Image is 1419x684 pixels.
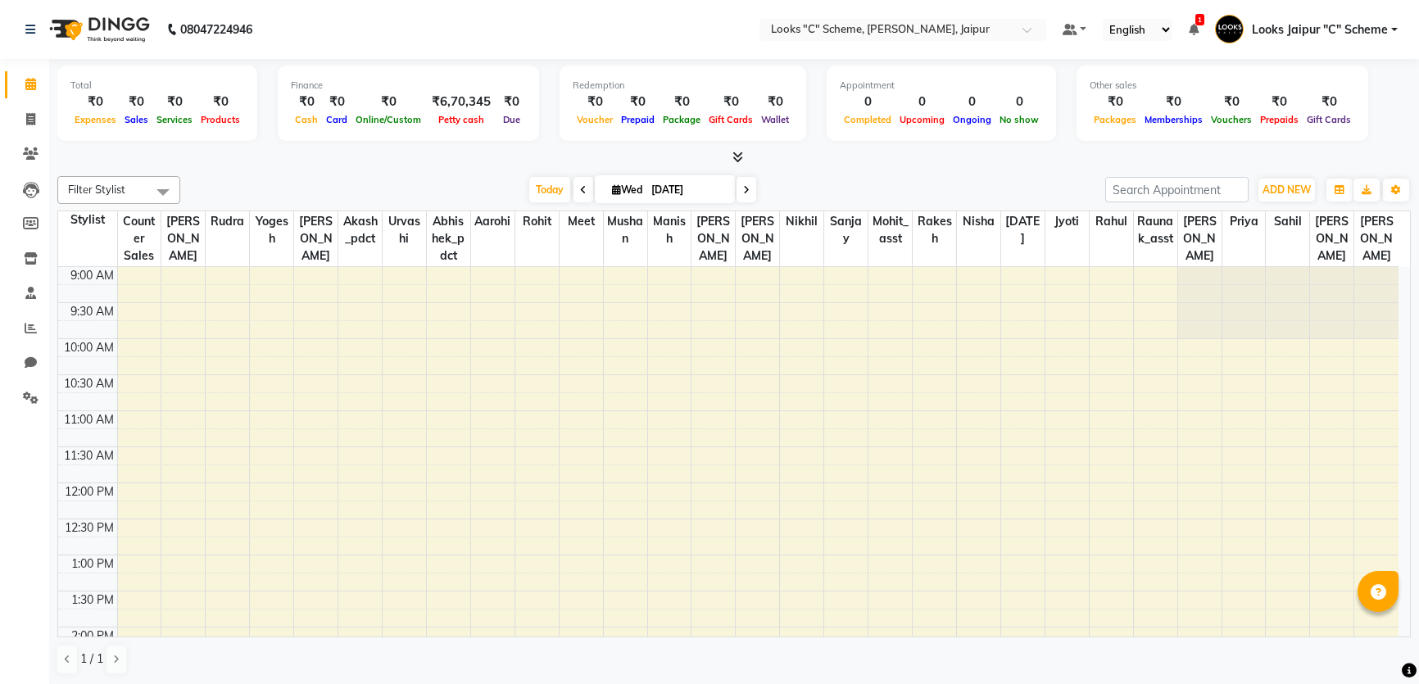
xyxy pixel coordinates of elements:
span: [PERSON_NAME] [1354,211,1399,266]
div: ₹0 [291,93,322,111]
div: 11:00 AM [61,411,117,428]
div: 9:30 AM [67,303,117,320]
span: sahil [1266,211,1309,232]
span: Mohit_asst [868,211,912,249]
span: Manish [648,211,691,249]
span: Abhishek_pdct [427,211,470,266]
span: [PERSON_NAME] [691,211,735,266]
div: Other sales [1090,79,1355,93]
div: 12:30 PM [61,519,117,537]
div: Finance [291,79,526,93]
a: 1 [1189,22,1199,37]
span: Filter Stylist [68,183,125,196]
div: ₹0 [497,93,526,111]
span: Memberships [1140,114,1207,125]
span: 1 [1195,14,1204,25]
span: Priya [1222,211,1266,232]
div: Stylist [58,211,117,229]
div: ₹0 [120,93,152,111]
div: ₹6,70,345 [425,93,497,111]
span: Yogesh [250,211,293,249]
span: Aarohi [471,211,515,232]
span: Voucher [573,114,617,125]
div: Total [70,79,244,93]
span: Today [529,177,570,202]
span: Counter Sales [118,211,161,266]
span: Vouchers [1207,114,1256,125]
div: ₹0 [1090,93,1140,111]
div: ₹0 [757,93,793,111]
div: 11:30 AM [61,447,117,464]
span: Gift Cards [1303,114,1355,125]
span: Sales [120,114,152,125]
div: 0 [840,93,895,111]
div: ₹0 [152,93,197,111]
div: ₹0 [322,93,351,111]
span: Meet [560,211,603,232]
div: ₹0 [1303,93,1355,111]
span: Products [197,114,244,125]
div: ₹0 [70,93,120,111]
div: ₹0 [1256,93,1303,111]
span: Wallet [757,114,793,125]
div: ₹0 [573,93,617,111]
div: 2:00 PM [68,627,117,645]
div: 0 [949,93,995,111]
span: Packages [1090,114,1140,125]
span: [DATE] [1001,211,1045,249]
span: Petty cash [434,114,488,125]
div: Appointment [840,79,1043,93]
div: ₹0 [1140,93,1207,111]
iframe: chat widget [1350,618,1403,668]
div: Redemption [573,79,793,93]
span: Due [499,114,524,125]
span: Sanjay [824,211,868,249]
span: Raunak_asst [1134,211,1177,249]
span: 1 / 1 [80,650,103,668]
span: Rakesh [913,211,956,249]
span: Wed [608,183,646,196]
div: 1:00 PM [68,555,117,573]
span: Nisha [957,211,1000,232]
span: Online/Custom [351,114,425,125]
span: Rohit [515,211,559,232]
span: Card [322,114,351,125]
span: Cash [291,114,322,125]
div: ₹0 [705,93,757,111]
div: 12:00 PM [61,483,117,501]
span: [PERSON_NAME] [736,211,779,266]
span: [PERSON_NAME] [1178,211,1222,266]
img: Looks Jaipur "C" Scheme [1215,15,1244,43]
span: No show [995,114,1043,125]
span: Rudra [206,211,249,232]
div: ₹0 [197,93,244,111]
div: ₹0 [659,93,705,111]
span: Looks Jaipur "C" Scheme [1252,21,1388,39]
div: 0 [995,93,1043,111]
span: Expenses [70,114,120,125]
span: Prepaid [617,114,659,125]
input: 2025-09-03 [646,178,728,202]
button: ADD NEW [1258,179,1315,202]
div: 9:00 AM [67,267,117,284]
div: 0 [895,93,949,111]
span: Nikhil [780,211,823,232]
div: 10:00 AM [61,339,117,356]
span: Upcoming [895,114,949,125]
img: logo [42,7,154,52]
span: Akash_pdct [338,211,382,249]
div: ₹0 [617,93,659,111]
input: Search Appointment [1105,177,1249,202]
span: Package [659,114,705,125]
span: Mushan [604,211,647,249]
span: Ongoing [949,114,995,125]
div: ₹0 [351,93,425,111]
div: 1:30 PM [68,591,117,609]
span: ADD NEW [1263,183,1311,196]
span: Services [152,114,197,125]
span: Prepaids [1256,114,1303,125]
span: [PERSON_NAME] [161,211,205,266]
span: Completed [840,114,895,125]
span: [PERSON_NAME] [1310,211,1353,266]
span: Gift Cards [705,114,757,125]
